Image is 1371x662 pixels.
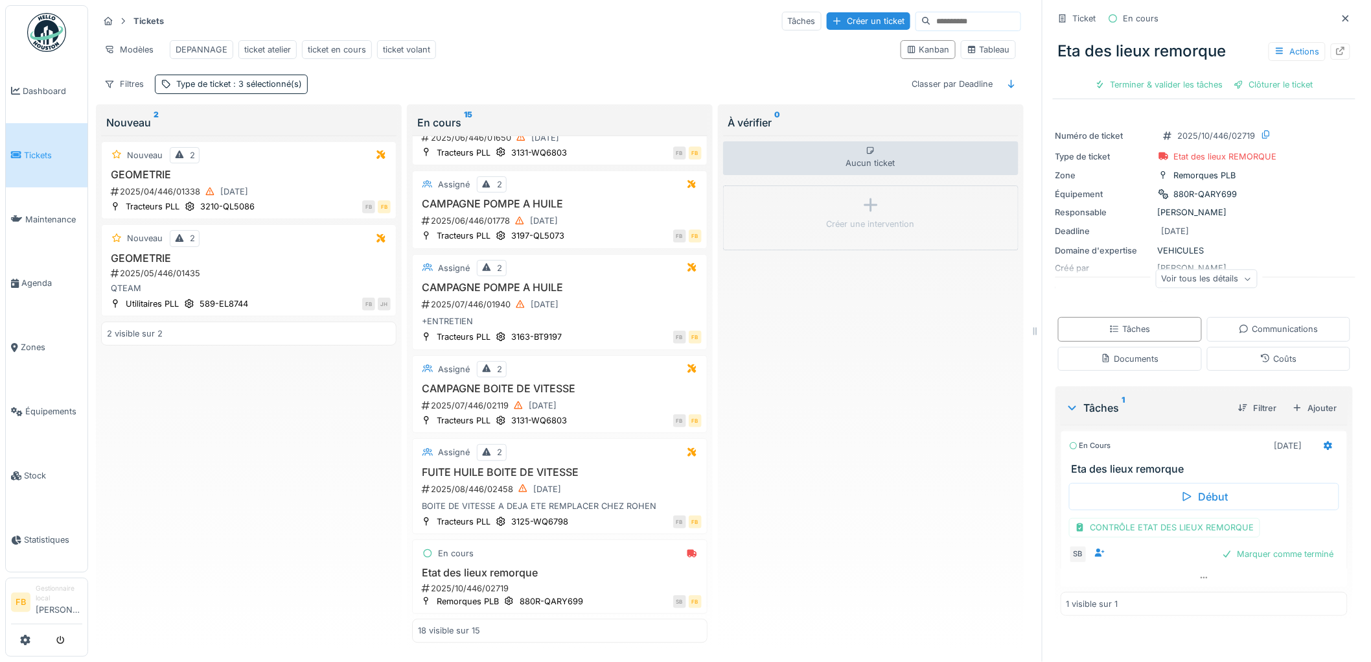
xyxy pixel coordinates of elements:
div: [DATE] [531,132,559,144]
div: Remorques PLB [1174,169,1236,182]
a: Agenda [6,252,87,316]
div: Actions [1269,42,1326,61]
div: FB [689,147,702,160]
div: 3210-QL5086 [200,200,255,213]
div: [DATE] [530,215,558,227]
div: Nouveau [106,115,391,130]
div: Nouveau [127,232,163,244]
a: Maintenance [6,187,87,252]
h3: Etat des lieux remorque [418,567,702,579]
div: FB [689,230,702,242]
div: CONTRÔLE ETAT DES LIEUX REMORQUE [1069,518,1260,537]
div: Voir tous les détails [1156,270,1258,289]
div: 3163-BT9197 [511,331,562,343]
div: Gestionnaire local [36,584,82,604]
div: 2 [190,232,195,244]
div: 3125-WQ6798 [511,515,568,528]
div: [DATE] [1162,225,1190,237]
div: FB [362,200,375,213]
div: Deadline [1055,225,1153,237]
div: Tracteurs PLL [437,331,490,343]
div: Type de ticket [176,78,302,90]
h3: Eta des lieux remorque [1072,463,1342,475]
div: Remorques PLB [437,595,499,608]
div: Tracteurs PLL [126,200,179,213]
span: : 3 sélectionné(s) [231,79,302,89]
div: FB [378,200,391,213]
div: Tracteurs PLL [437,230,490,242]
span: Statistiques [24,534,82,546]
div: 2025/06/446/01778 [421,213,702,229]
div: Tâches [782,12,822,30]
a: FB Gestionnaire local[PERSON_NAME] [11,584,82,624]
h3: CAMPAGNE POMPE A HUILE [418,198,702,210]
div: FB [673,515,686,528]
div: [DATE] [1274,440,1302,452]
div: Responsable [1055,206,1153,219]
sup: 2 [154,115,159,130]
div: 2 [497,363,502,375]
div: 2025/10/446/02719 [421,582,702,595]
div: SB [1069,545,1087,563]
div: [DATE] [533,483,561,495]
h3: CAMPAGNE POMPE A HUILE [418,281,702,294]
div: Assigné [438,262,470,274]
div: FB [689,515,702,528]
div: Assigné [438,363,470,375]
div: Marquer comme terminé [1217,545,1339,563]
div: VEHICULES [1055,244,1353,257]
div: FB [689,595,702,608]
div: 2 [497,446,502,458]
div: En cours [438,547,474,560]
li: [PERSON_NAME] [36,584,82,621]
span: Maintenance [25,213,82,226]
div: Équipement [1055,188,1153,200]
div: 1 visible sur 1 [1066,598,1118,610]
strong: Tickets [128,15,169,27]
div: En cours [1069,440,1111,451]
a: Tickets [6,123,87,187]
div: 880R-QARY699 [520,595,583,608]
div: 2025/04/446/01338 [109,183,391,200]
div: 880R-QARY699 [1174,188,1238,200]
span: Stock [24,469,82,482]
div: 2025/07/446/02119 [421,397,702,414]
div: Ajouter [1287,399,1342,417]
div: Coûts [1260,353,1296,365]
div: Filtres [98,75,150,93]
sup: 0 [775,115,781,130]
div: 2025/08/446/02458 [421,481,702,497]
div: Type de ticket [1055,150,1153,163]
div: Tâches [1109,323,1150,335]
div: À vérifier [728,115,1013,130]
div: SB [673,595,686,608]
div: JH [378,298,391,311]
div: FB [673,331,686,344]
span: Agenda [21,277,82,289]
div: [DATE] [531,298,559,311]
a: Dashboard [6,59,87,123]
div: Filtrer [1233,399,1282,417]
div: Etat des lieux REMORQUE [1174,150,1277,163]
div: ticket volant [383,43,430,56]
span: Équipements [25,405,82,418]
div: Domaine d'expertise [1055,244,1153,257]
div: Tracteurs PLL [437,515,490,528]
div: Tracteurs PLL [437,414,490,427]
div: En cours [1123,12,1159,25]
div: 2 [497,178,502,191]
li: FB [11,593,30,612]
div: 2025/05/446/01435 [109,267,391,279]
div: Tableau [967,43,1010,56]
div: 2 visible sur 2 [107,327,163,340]
sup: 1 [1122,400,1125,416]
div: Tracteurs PLL [437,147,490,159]
div: Ticket [1073,12,1096,25]
span: Zones [21,341,82,353]
h3: CAMPAGNE BOITE DE VITESSE [418,383,702,395]
div: Terminer & valider les tâches [1090,76,1228,93]
div: 2025/10/446/02719 [1178,130,1256,142]
div: +ENTRETIEN [418,315,702,327]
div: Documents [1101,353,1158,365]
div: Aucun ticket [723,141,1019,175]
